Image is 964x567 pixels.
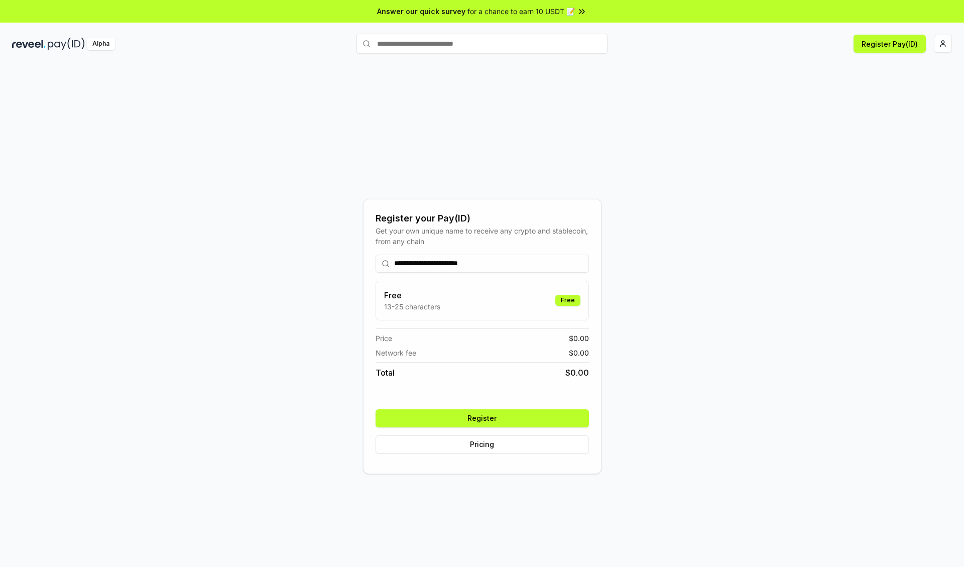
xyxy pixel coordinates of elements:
[376,225,589,247] div: Get your own unique name to receive any crypto and stablecoin, from any chain
[555,295,580,306] div: Free
[569,348,589,358] span: $ 0.00
[87,38,115,50] div: Alpha
[376,348,416,358] span: Network fee
[376,409,589,427] button: Register
[12,38,46,50] img: reveel_dark
[565,367,589,379] span: $ 0.00
[384,301,440,312] p: 13-25 characters
[377,6,465,17] span: Answer our quick survey
[376,333,392,344] span: Price
[48,38,85,50] img: pay_id
[376,211,589,225] div: Register your Pay(ID)
[467,6,575,17] span: for a chance to earn 10 USDT 📝
[376,367,395,379] span: Total
[376,435,589,453] button: Pricing
[569,333,589,344] span: $ 0.00
[854,35,926,53] button: Register Pay(ID)
[384,289,440,301] h3: Free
